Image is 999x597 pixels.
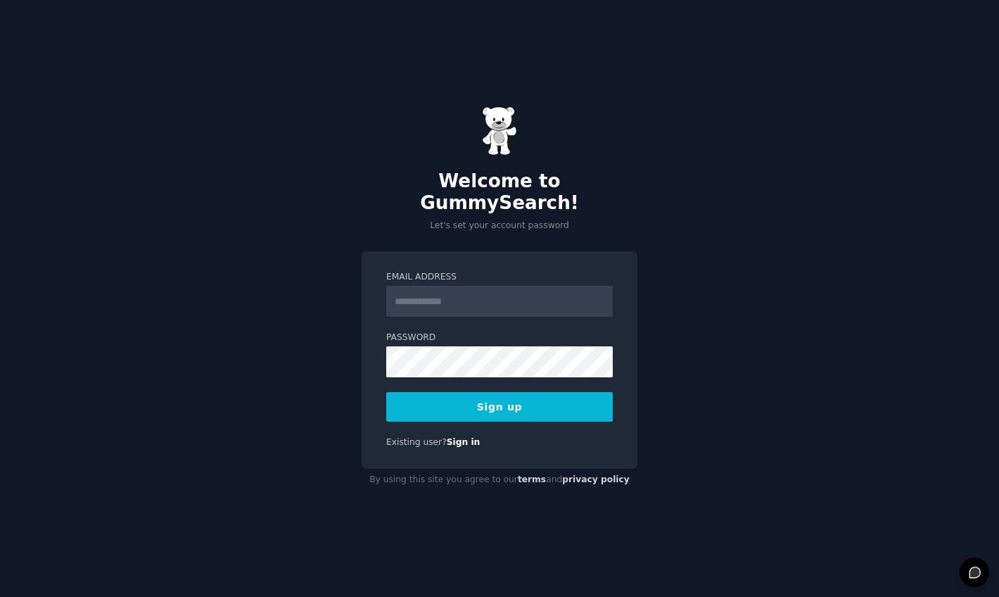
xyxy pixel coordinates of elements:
label: Password [386,332,613,344]
h2: Welcome to GummySearch! [362,170,637,215]
p: Let's set your account password [362,220,637,232]
div: By using this site you agree to our and [362,469,637,491]
a: terms [518,475,546,484]
button: Sign up [386,392,613,422]
a: Sign in [447,437,481,447]
label: Email Address [386,271,613,284]
span: Existing user? [386,437,447,447]
img: Gummy Bear [482,106,517,156]
a: privacy policy [562,475,630,484]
